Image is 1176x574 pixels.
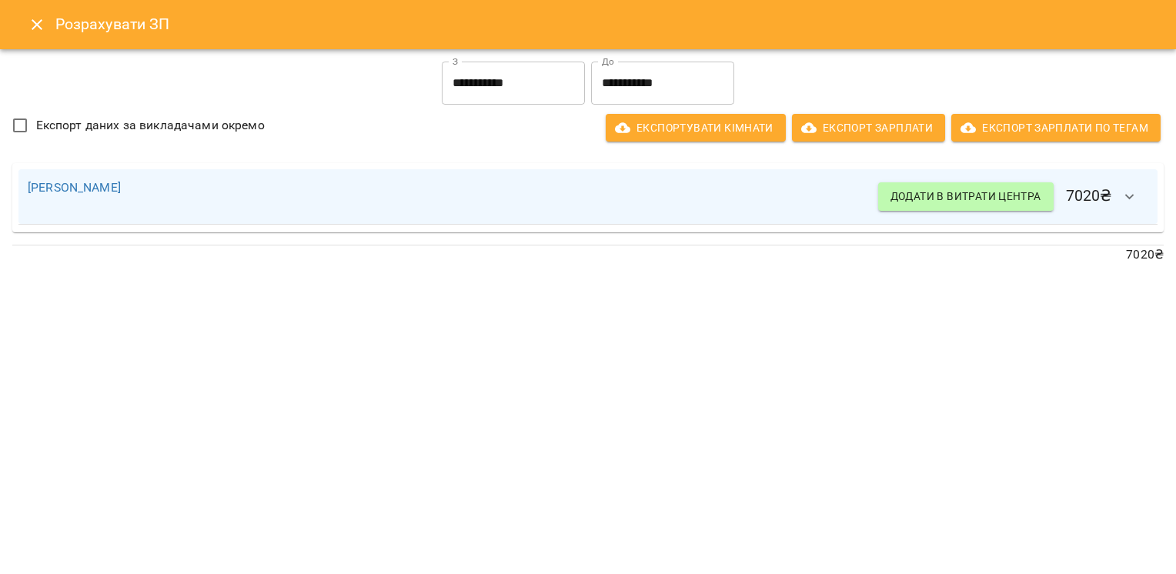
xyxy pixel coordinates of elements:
[36,116,265,135] span: Експорт даних за викладачами окремо
[804,118,933,137] span: Експорт Зарплати
[618,118,773,137] span: Експортувати кімнати
[951,114,1161,142] button: Експорт Зарплати по тегам
[878,182,1054,210] button: Додати в витрати центра
[792,114,945,142] button: Експорт Зарплати
[28,180,121,195] a: [PERSON_NAME]
[12,245,1164,264] p: 7020 ₴
[878,179,1148,215] h6: 7020 ₴
[606,114,786,142] button: Експортувати кімнати
[18,6,55,43] button: Close
[964,118,1148,137] span: Експорт Зарплати по тегам
[890,187,1041,205] span: Додати в витрати центра
[55,12,1158,36] h6: Розрахувати ЗП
